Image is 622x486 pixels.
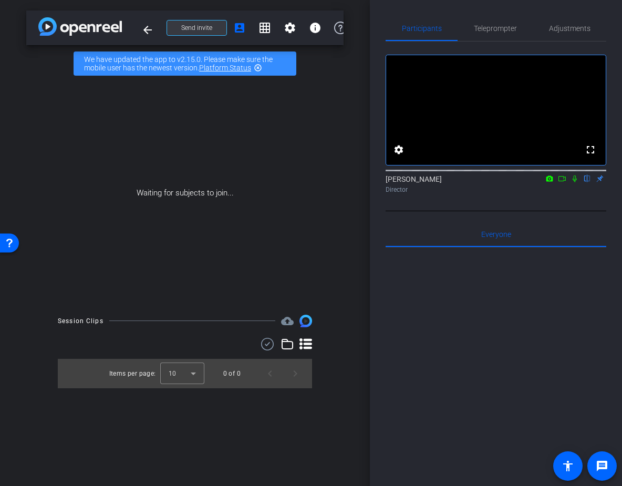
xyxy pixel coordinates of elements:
mat-icon: account_box [233,22,246,34]
div: Session Clips [58,316,103,326]
mat-icon: arrow_back [141,24,154,36]
div: [PERSON_NAME] [386,174,606,194]
div: Director [386,185,606,194]
div: Waiting for subjects to join... [26,82,344,304]
div: Items per page: [109,368,156,379]
mat-icon: grid_on [258,22,271,34]
mat-icon: settings [392,143,405,156]
span: Send invite [181,24,212,32]
button: Previous page [257,361,283,386]
span: Destinations for your clips [281,315,294,327]
div: 0 of 0 [223,368,241,379]
mat-icon: flip [581,173,594,183]
mat-icon: accessibility [562,460,574,472]
mat-icon: highlight_off [254,64,262,72]
img: Session clips [299,315,312,327]
button: Send invite [167,20,227,36]
span: Teleprompter [474,25,517,32]
span: Adjustments [549,25,590,32]
mat-icon: settings [284,22,296,34]
img: app-logo [38,17,122,36]
mat-icon: message [596,460,608,472]
mat-icon: fullscreen [584,143,597,156]
span: Participants [402,25,442,32]
button: Next page [283,361,308,386]
a: Platform Status [199,64,251,72]
mat-icon: info [309,22,322,34]
mat-icon: cloud_upload [281,315,294,327]
span: Everyone [481,231,511,238]
div: We have updated the app to v2.15.0. Please make sure the mobile user has the newest version. [74,51,296,76]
